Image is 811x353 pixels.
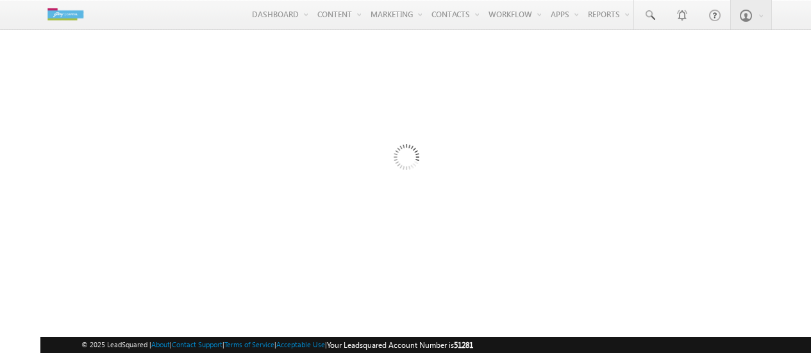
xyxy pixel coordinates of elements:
[81,339,473,351] span: © 2025 LeadSquared | | | | |
[224,340,274,349] a: Terms of Service
[40,3,90,26] img: Custom Logo
[276,340,325,349] a: Acceptable Use
[327,340,473,350] span: Your Leadsquared Account Number is
[151,340,170,349] a: About
[172,340,222,349] a: Contact Support
[454,340,473,350] span: 51281
[339,93,472,226] img: Loading...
